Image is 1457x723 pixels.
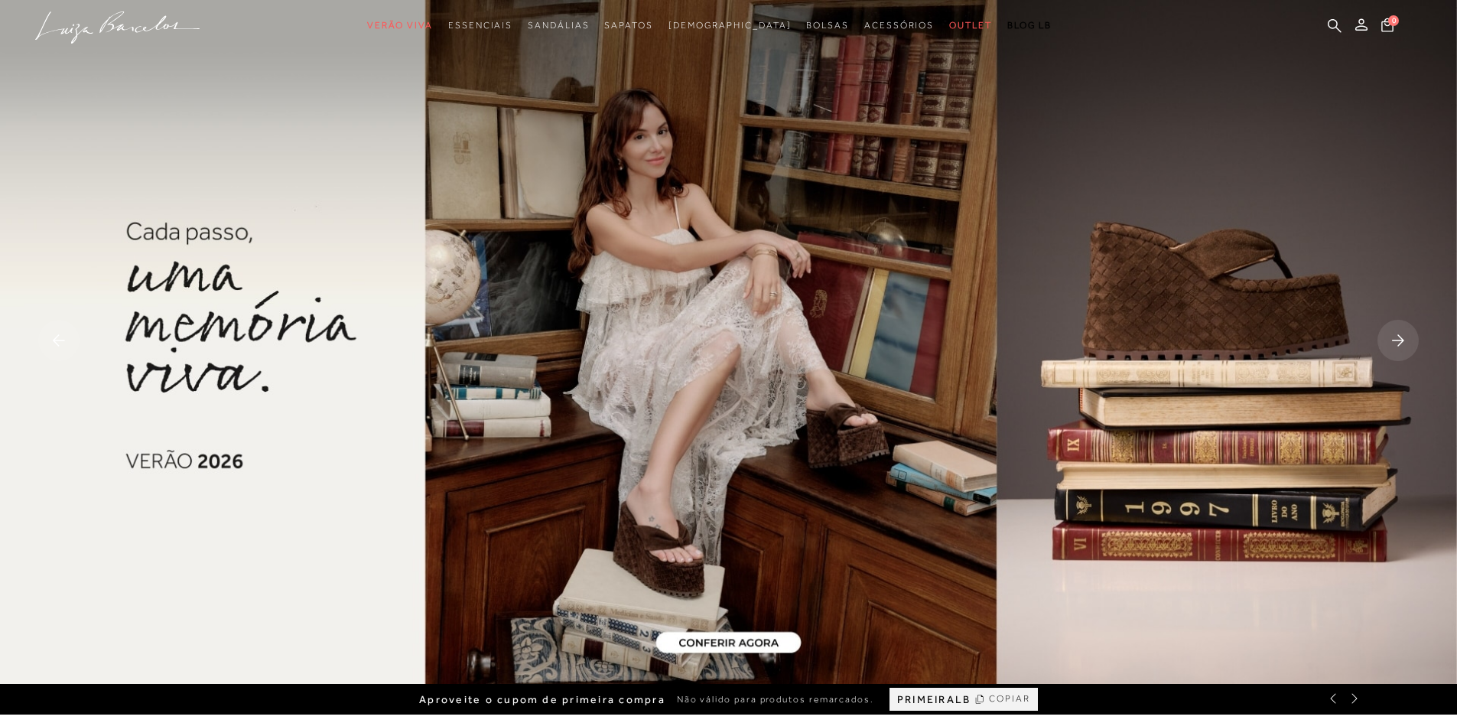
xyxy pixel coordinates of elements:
[864,20,934,31] span: Acessórios
[528,11,589,40] a: categoryNavScreenReaderText
[367,11,433,40] a: categoryNavScreenReaderText
[1007,11,1052,40] a: BLOG LB
[949,20,992,31] span: Outlet
[604,20,652,31] span: Sapatos
[897,693,971,706] span: PRIMEIRALB
[1007,20,1052,31] span: BLOG LB
[1388,15,1399,26] span: 0
[1377,17,1398,37] button: 0
[419,693,665,706] span: Aproveite o cupom de primeira compra
[806,11,849,40] a: categoryNavScreenReaderText
[989,692,1030,706] span: COPIAR
[864,11,934,40] a: categoryNavScreenReaderText
[448,20,512,31] span: Essenciais
[668,11,792,40] a: noSubCategoriesText
[949,11,992,40] a: categoryNavScreenReaderText
[448,11,512,40] a: categoryNavScreenReaderText
[528,20,589,31] span: Sandálias
[806,20,849,31] span: Bolsas
[604,11,652,40] a: categoryNavScreenReaderText
[677,693,874,706] span: Não válido para produtos remarcados.
[668,20,792,31] span: [DEMOGRAPHIC_DATA]
[367,20,433,31] span: Verão Viva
